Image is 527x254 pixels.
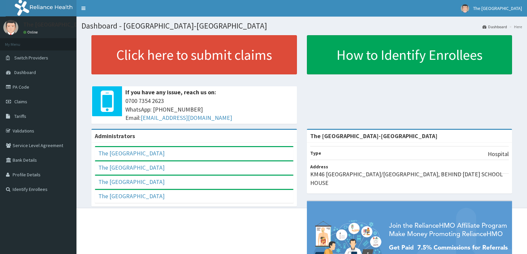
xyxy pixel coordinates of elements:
[310,164,328,170] b: Address
[91,35,297,74] a: Click here to submit claims
[482,24,507,30] a: Dashboard
[14,113,26,119] span: Tariffs
[473,5,522,11] span: The [GEOGRAPHIC_DATA]
[98,178,165,186] a: The [GEOGRAPHIC_DATA]
[310,170,509,187] p: KM46 [GEOGRAPHIC_DATA]/[GEOGRAPHIC_DATA], BEHIND [DATE] SCHOOL HOUSE
[98,192,165,200] a: The [GEOGRAPHIC_DATA]
[14,69,36,75] span: Dashboard
[3,20,18,35] img: User Image
[23,22,90,28] p: The [GEOGRAPHIC_DATA]
[81,22,522,30] h1: Dashboard - [GEOGRAPHIC_DATA]-[GEOGRAPHIC_DATA]
[310,150,321,156] b: Type
[125,88,216,96] b: If you have any issue, reach us on:
[98,149,165,157] a: The [GEOGRAPHIC_DATA]
[307,35,512,74] a: How to Identify Enrollees
[141,114,232,122] a: [EMAIL_ADDRESS][DOMAIN_NAME]
[310,132,438,140] strong: The [GEOGRAPHIC_DATA]-[GEOGRAPHIC_DATA]
[14,99,27,105] span: Claims
[98,164,165,171] a: The [GEOGRAPHIC_DATA]
[488,150,509,158] p: Hospital
[461,4,469,13] img: User Image
[23,30,39,35] a: Online
[125,97,294,122] span: 0700 7354 2623 WhatsApp: [PHONE_NUMBER] Email:
[95,132,135,140] b: Administrators
[14,55,48,61] span: Switch Providers
[508,24,522,30] li: Here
